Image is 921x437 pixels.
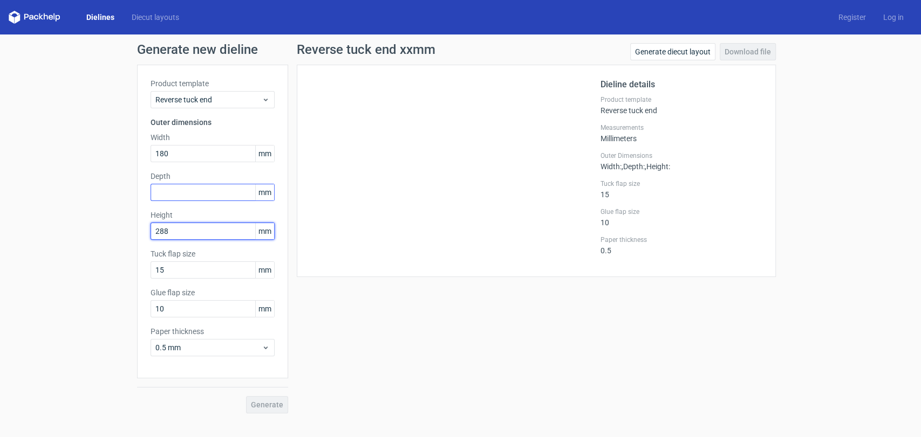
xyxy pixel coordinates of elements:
span: , Depth : [622,162,645,171]
label: Glue flap size [601,207,762,216]
span: 0.5 mm [155,342,262,353]
label: Outer Dimensions [601,151,762,160]
span: Reverse tuck end [155,94,262,105]
label: Measurements [601,123,762,132]
div: 10 [601,207,762,227]
div: Millimeters [601,123,762,143]
span: mm [255,223,274,239]
span: mm [255,301,274,317]
span: Width : [601,162,622,171]
div: 0.5 [601,235,762,255]
a: Generate diecut layout [630,43,715,60]
label: Tuck flap size [601,179,762,188]
a: Diecut layouts [123,12,188,23]
a: Register [830,12,875,23]
label: Tuck flap size [151,248,275,259]
label: Width [151,132,275,143]
label: Paper thickness [151,326,275,337]
span: mm [255,262,274,278]
label: Product template [151,78,275,89]
a: Dielines [78,12,123,23]
label: Depth [151,171,275,182]
label: Paper thickness [601,235,762,244]
a: Log in [875,12,912,23]
span: mm [255,145,274,162]
label: Product template [601,95,762,104]
span: mm [255,184,274,200]
label: Height [151,210,275,220]
h2: Dieline details [601,78,762,91]
h3: Outer dimensions [151,117,275,128]
div: 15 [601,179,762,199]
span: , Height : [645,162,670,171]
label: Glue flap size [151,287,275,298]
div: Reverse tuck end [601,95,762,115]
h1: Reverse tuck end xxmm [297,43,435,56]
h1: Generate new dieline [137,43,784,56]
